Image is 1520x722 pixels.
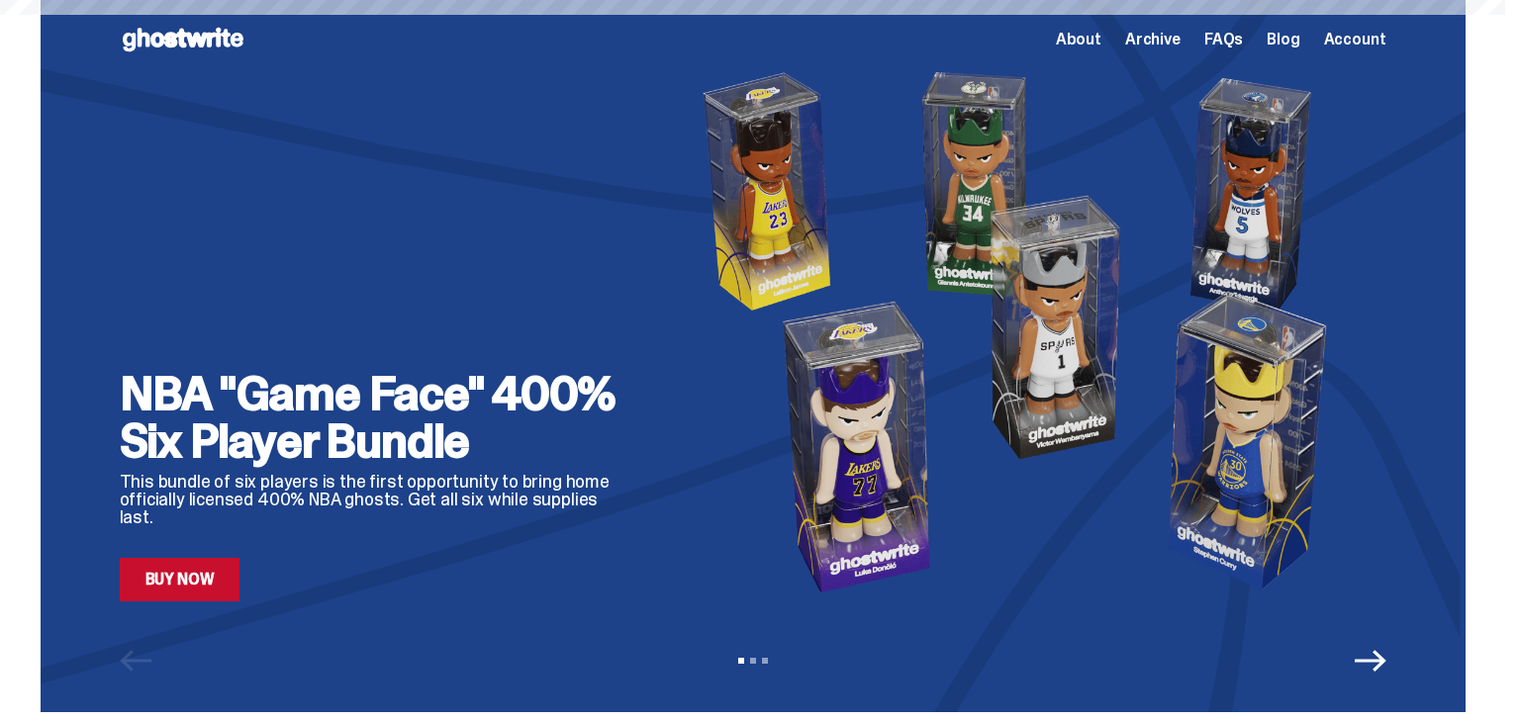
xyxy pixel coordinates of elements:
[738,658,744,664] button: View slide 1
[1204,32,1243,47] a: FAQs
[120,558,240,601] a: Buy Now
[120,370,634,465] h2: NBA "Game Face" 400% Six Player Bundle
[1267,32,1299,47] a: Blog
[1125,32,1181,47] a: Archive
[750,658,756,664] button: View slide 2
[666,61,1386,601] img: NBA "Game Face" 400% Six Player Bundle
[762,658,768,664] button: View slide 3
[120,473,634,526] p: This bundle of six players is the first opportunity to bring home officially licensed 400% NBA gh...
[1355,645,1386,677] button: Next
[1056,32,1101,47] a: About
[1324,32,1386,47] a: Account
